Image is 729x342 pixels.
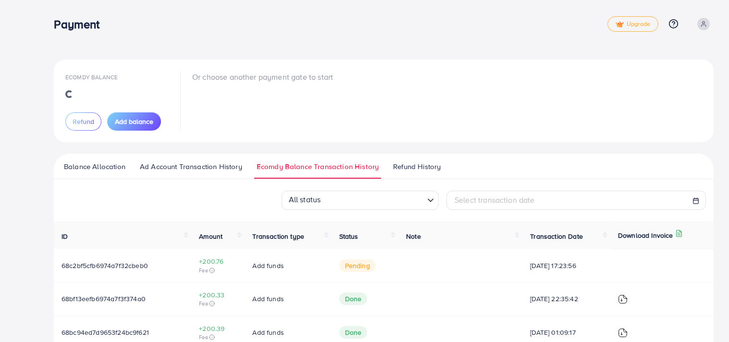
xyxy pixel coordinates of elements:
span: Select transaction date [455,195,535,205]
span: Transaction Date [530,232,583,241]
span: Ad Account Transaction History [140,161,242,172]
span: Ecomdy Balance [65,73,118,81]
span: Done [339,293,368,305]
span: +200.39 [199,324,237,333]
span: pending [339,259,376,272]
span: +200.33 [199,290,237,300]
span: Fee [199,333,237,341]
span: 68bf13eefb6974a7f3f374a0 [62,294,146,304]
span: Balance Allocation [64,161,125,172]
button: Add balance [107,112,161,131]
input: Search for option [323,192,423,208]
span: 68bc94ed7d9653f24bc9f621 [62,328,149,337]
span: Ecomdy Balance Transaction History [257,161,379,172]
span: Refund History [393,161,441,172]
img: tick [616,21,624,28]
span: Fee [199,267,237,274]
span: Upgrade [616,21,650,28]
span: 68c2bf5cfb6974a7f32cbeb0 [62,261,148,270]
span: Refund [73,117,94,126]
span: [DATE] 22:35:42 [530,294,603,304]
span: Fee [199,300,237,307]
span: Add funds [252,328,284,337]
span: ID [62,232,68,241]
span: All status [287,192,323,208]
span: Transaction type [252,232,304,241]
span: Add balance [115,117,153,126]
img: ic-download-invoice.1f3c1b55.svg [618,294,628,304]
p: Download Invoice [618,230,673,241]
span: Note [406,232,421,241]
img: ic-download-invoice.1f3c1b55.svg [618,328,628,338]
span: Add funds [252,294,284,304]
h3: Payment [54,17,107,31]
span: Status [339,232,358,241]
span: +200.76 [199,256,237,266]
div: Search for option [282,191,439,210]
span: [DATE] 01:09:17 [530,328,603,337]
p: Or choose another payment gate to start [192,71,333,83]
span: Add funds [252,261,284,270]
span: [DATE] 17:23:56 [530,261,603,270]
button: Refund [65,112,101,131]
a: tickUpgrade [607,16,658,32]
span: Amount [199,232,222,241]
span: Done [339,326,368,339]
